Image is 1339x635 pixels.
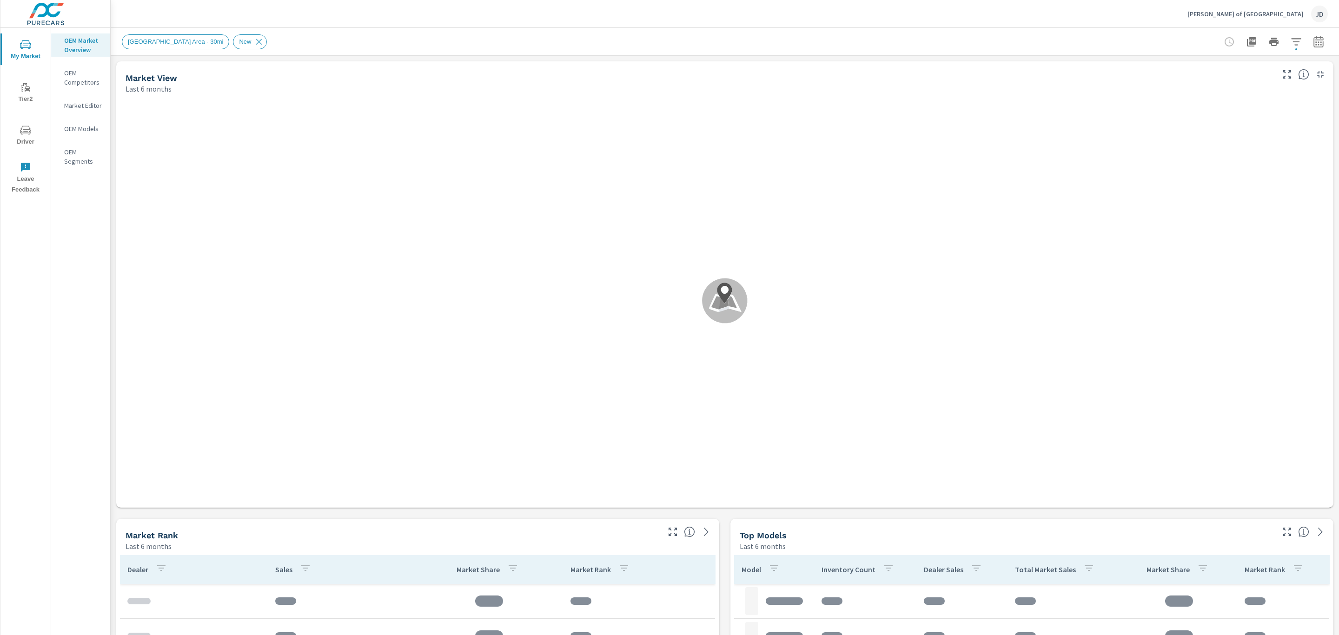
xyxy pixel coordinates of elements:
[3,82,48,105] span: Tier2
[3,162,48,195] span: Leave Feedback
[1279,524,1294,539] button: Make Fullscreen
[64,147,103,166] p: OEM Segments
[126,541,172,552] p: Last 6 months
[127,565,148,574] p: Dealer
[233,38,257,45] span: New
[126,83,172,94] p: Last 6 months
[1298,526,1309,537] span: Find the biggest opportunities within your model lineup nationwide. [Source: Market registration ...
[1279,67,1294,82] button: Make Fullscreen
[1147,565,1190,574] p: Market Share
[742,565,761,574] p: Model
[570,565,611,574] p: Market Rank
[126,530,178,540] h5: Market Rank
[51,122,110,136] div: OEM Models
[64,36,103,54] p: OEM Market Overview
[3,39,48,62] span: My Market
[924,565,963,574] p: Dealer Sales
[64,68,103,87] p: OEM Competitors
[1287,33,1306,51] button: Apply Filters
[275,565,292,574] p: Sales
[1313,524,1328,539] a: See more details in report
[1015,565,1076,574] p: Total Market Sales
[1187,10,1304,18] p: [PERSON_NAME] of [GEOGRAPHIC_DATA]
[457,565,500,574] p: Market Share
[1309,33,1328,51] button: Select Date Range
[64,124,103,133] p: OEM Models
[822,565,875,574] p: Inventory Count
[233,34,267,49] div: New
[126,73,177,83] h5: Market View
[1245,565,1285,574] p: Market Rank
[1298,69,1309,80] span: Find the biggest opportunities in your market for your inventory. Understand by postal code where...
[51,99,110,112] div: Market Editor
[51,145,110,168] div: OEM Segments
[684,526,695,537] span: Market Rank shows you how you rank, in terms of sales, to other dealerships in your market. “Mark...
[51,66,110,89] div: OEM Competitors
[122,38,229,45] span: [GEOGRAPHIC_DATA] Area - 30mi
[64,101,103,110] p: Market Editor
[1265,33,1283,51] button: Print Report
[3,125,48,147] span: Driver
[699,524,714,539] a: See more details in report
[665,524,680,539] button: Make Fullscreen
[1311,6,1328,22] div: JD
[1313,67,1328,82] button: Minimize Widget
[1242,33,1261,51] button: "Export Report to PDF"
[0,28,51,199] div: nav menu
[740,530,787,540] h5: Top Models
[740,541,786,552] p: Last 6 months
[51,33,110,57] div: OEM Market Overview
